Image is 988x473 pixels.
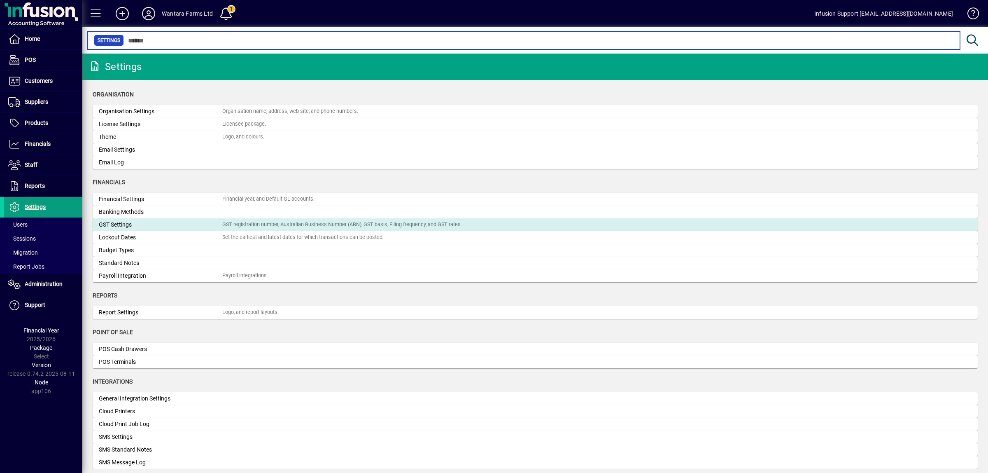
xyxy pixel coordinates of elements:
a: General Integration Settings [93,392,978,405]
span: Sessions [8,235,36,242]
div: Financial year, and Default GL accounts. [222,195,315,203]
div: Cloud Printers [99,407,222,416]
a: Financials [4,134,82,155]
div: Lockout Dates [99,233,222,242]
span: Reports [25,183,45,189]
a: POS Cash Drawers [93,343,978,356]
button: Add [109,6,135,21]
a: Cloud Printers [93,405,978,418]
span: Financial Year [23,327,59,334]
div: POS Cash Drawers [99,345,222,354]
div: Organisation Settings [99,107,222,116]
div: Financial Settings [99,195,222,204]
a: Users [4,218,82,232]
div: Payroll Integrations [222,272,267,280]
div: GST Settings [99,220,222,229]
span: Reports [93,292,117,299]
span: Financials [93,179,125,185]
a: POS Terminals [93,356,978,368]
a: Support [4,295,82,316]
div: SMS Message Log [99,458,222,467]
a: License SettingsLicensee package. [93,118,978,131]
a: Standard Notes [93,257,978,269]
a: SMS Standard Notes [93,443,978,456]
a: Financial SettingsFinancial year, and Default GL accounts. [93,193,978,206]
div: License Settings [99,120,222,129]
span: Home [25,35,40,42]
a: Report Jobs [4,260,82,274]
a: Reports [4,176,82,197]
a: SMS Settings [93,431,978,443]
div: Set the earliest and latest dates for which transactions can be posted. [222,234,384,241]
span: Suppliers [25,98,48,105]
a: Banking Methods [93,206,978,218]
span: Users [8,221,28,228]
span: Customers [25,77,53,84]
div: SMS Settings [99,433,222,441]
span: Staff [25,162,37,168]
a: Organisation SettingsOrganisation name, address, web site, and phone numbers. [93,105,978,118]
div: Logo, and colours. [222,133,264,141]
div: Budget Types [99,246,222,255]
div: Logo, and report layouts. [222,309,279,316]
div: Infusion Support [EMAIL_ADDRESS][DOMAIN_NAME] [814,7,953,20]
div: Theme [99,133,222,141]
a: Migration [4,246,82,260]
span: Financials [25,140,51,147]
a: Email Settings [93,143,978,156]
a: Email Log [93,156,978,169]
div: GST registration number, Australian Business Number (ABN), GST basis, Filing frequency, and GST r... [222,221,462,229]
div: POS Terminals [99,358,222,366]
span: Support [25,302,45,308]
a: Administration [4,274,82,295]
span: Administration [25,281,63,287]
div: Email Settings [99,145,222,154]
a: Budget Types [93,244,978,257]
div: Payroll Integration [99,272,222,280]
div: Settings [89,60,142,73]
a: Customers [4,71,82,91]
div: Banking Methods [99,208,222,216]
span: Point of Sale [93,329,133,335]
div: Organisation name, address, web site, and phone numbers. [222,108,358,115]
div: SMS Standard Notes [99,445,222,454]
a: Cloud Print Job Log [93,418,978,431]
div: Cloud Print Job Log [99,420,222,429]
span: Node [35,379,48,386]
span: Settings [25,204,46,210]
span: Version [32,362,51,368]
span: Products [25,119,48,126]
a: Lockout DatesSet the earliest and latest dates for which transactions can be posted. [93,231,978,244]
a: Report SettingsLogo, and report layouts. [93,306,978,319]
a: GST SettingsGST registration number, Australian Business Number (ABN), GST basis, Filing frequenc... [93,218,978,231]
span: Integrations [93,378,133,385]
span: Package [30,344,52,351]
div: General Integration Settings [99,394,222,403]
div: Email Log [99,158,222,167]
a: Sessions [4,232,82,246]
a: POS [4,50,82,70]
div: Licensee package. [222,120,266,128]
a: Staff [4,155,82,176]
div: Report Settings [99,308,222,317]
div: Standard Notes [99,259,222,267]
a: Payroll IntegrationPayroll Integrations [93,269,978,282]
span: Report Jobs [8,263,44,270]
a: Knowledge Base [961,2,978,28]
a: Products [4,113,82,133]
span: Settings [98,36,120,44]
span: Migration [8,249,38,256]
a: Home [4,29,82,49]
div: Wantara Farms Ltd [162,7,213,20]
a: SMS Message Log [93,456,978,469]
a: ThemeLogo, and colours. [93,131,978,143]
button: Profile [135,6,162,21]
a: Suppliers [4,92,82,112]
span: POS [25,56,36,63]
span: Organisation [93,91,134,98]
